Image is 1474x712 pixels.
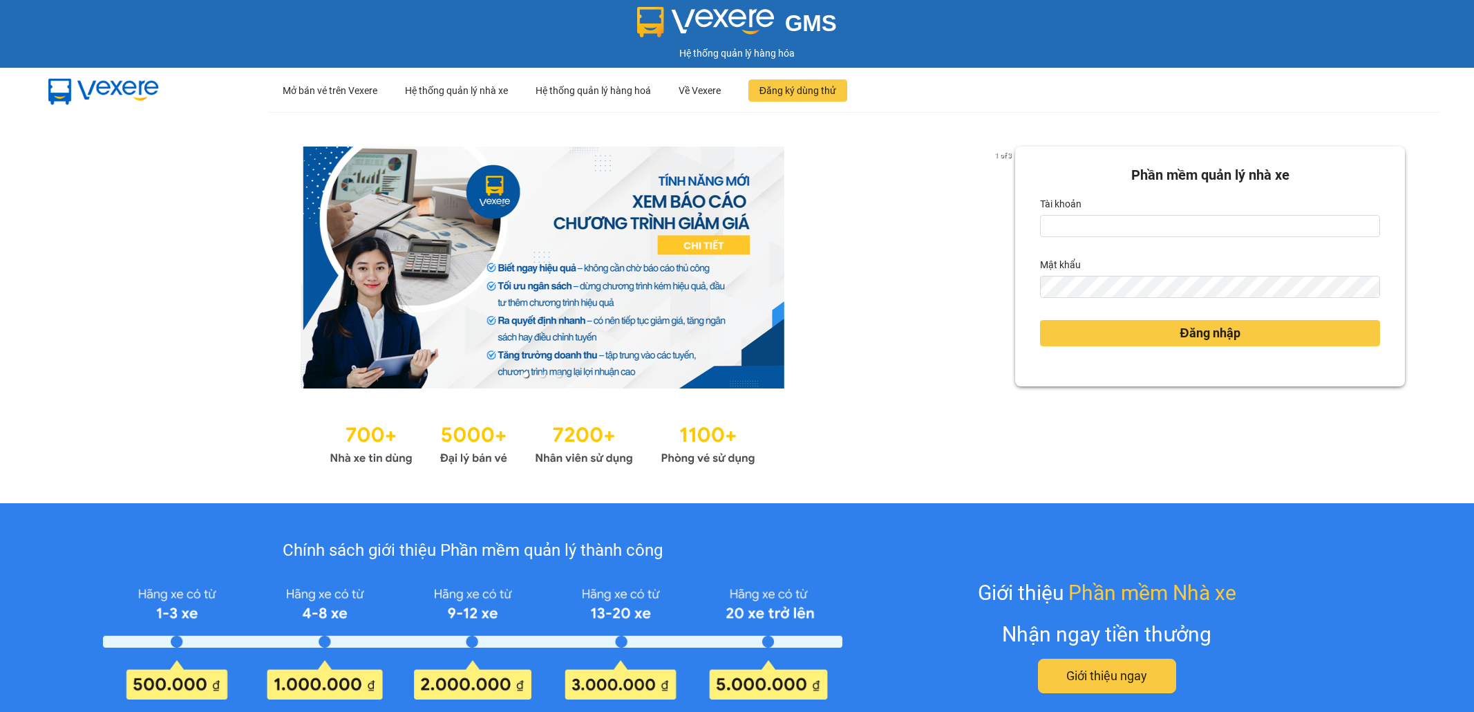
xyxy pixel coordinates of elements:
button: Giới thiệu ngay [1038,659,1176,693]
button: previous slide / item [69,147,88,388]
p: 1 of 3 [991,147,1015,165]
img: logo 2 [637,7,774,37]
div: Giới thiệu [978,577,1236,609]
button: Đăng ký dùng thử [748,79,847,102]
span: Phần mềm Nhà xe [1068,577,1236,609]
div: Hệ thống quản lý hàng hóa [3,46,1471,61]
span: Đăng ký dùng thử [759,83,836,98]
input: Tài khoản [1040,215,1380,237]
div: Chính sách giới thiệu Phần mềm quản lý thành công [103,538,842,564]
div: Nhận ngay tiền thưởng [1002,618,1211,650]
li: slide item 3 [556,372,562,377]
div: Mở bán vé trên Vexere [283,68,377,113]
div: Hệ thống quản lý hàng hoá [536,68,651,113]
span: Đăng nhập [1180,324,1240,343]
div: Phần mềm quản lý nhà xe [1040,165,1380,186]
div: Hệ thống quản lý nhà xe [405,68,508,113]
button: Đăng nhập [1040,320,1380,346]
li: slide item 1 [523,372,529,377]
label: Tài khoản [1040,193,1081,215]
input: Mật khẩu [1040,276,1380,298]
a: GMS [637,21,837,32]
img: policy-intruduce-detail.png [103,581,842,700]
li: slide item 2 [540,372,545,377]
label: Mật khẩu [1040,254,1081,276]
span: GMS [785,10,837,36]
img: mbUUG5Q.png [35,68,173,113]
span: Giới thiệu ngay [1066,666,1147,686]
button: next slide / item [996,147,1015,388]
div: Về Vexere [679,68,721,113]
img: Statistics.png [330,416,755,469]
